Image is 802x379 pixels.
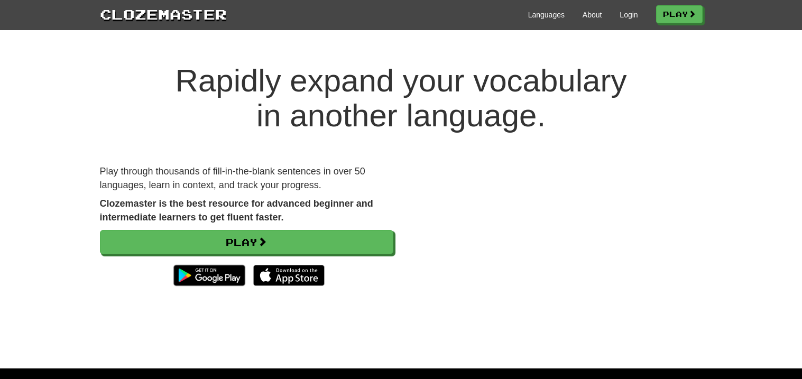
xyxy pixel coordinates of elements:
[100,198,373,223] strong: Clozemaster is the best resource for advanced beginner and intermediate learners to get fluent fa...
[253,265,325,286] img: Download_on_the_App_Store_Badge_US-UK_135x40-25178aeef6eb6b83b96f5f2d004eda3bffbb37122de64afbaef7...
[528,10,565,20] a: Languages
[620,10,638,20] a: Login
[100,230,393,254] a: Play
[100,165,393,192] p: Play through thousands of fill-in-the-blank sentences in over 50 languages, learn in context, and...
[583,10,602,20] a: About
[656,5,703,23] a: Play
[100,4,227,24] a: Clozemaster
[168,260,250,291] img: Get it on Google Play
